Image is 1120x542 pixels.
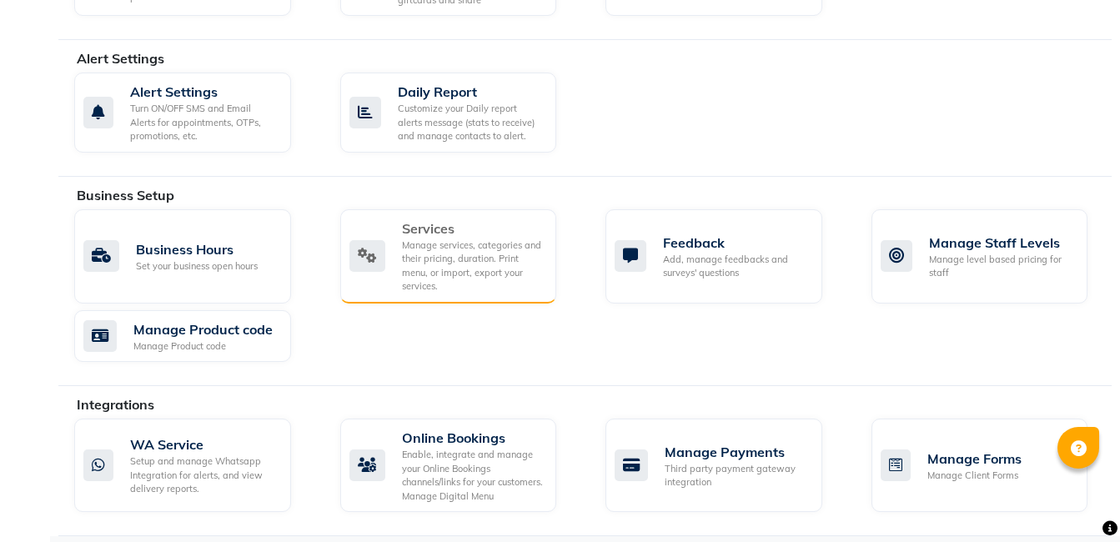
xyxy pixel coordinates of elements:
div: Third party payment gateway integration [665,462,809,489]
div: Daily Report [398,82,544,102]
div: Manage Staff Levels [929,233,1075,253]
div: Business Hours [136,239,258,259]
div: WA Service [130,434,278,454]
a: WA ServiceSetup and manage Whatsapp Integration for alerts, and view delivery reports. [74,419,315,512]
div: Customize your Daily report alerts message (stats to receive) and manage contacts to alert. [398,102,544,143]
div: Manage Forms [927,449,1022,469]
div: Enable, integrate and manage your Online Bookings channels/links for your customers. Manage Digit... [402,448,544,503]
div: Manage level based pricing for staff [929,253,1075,280]
div: Manage Client Forms [927,469,1022,483]
a: FeedbackAdd, manage feedbacks and surveys' questions [605,209,846,304]
a: Online BookingsEnable, integrate and manage your Online Bookings channels/links for your customer... [340,419,581,512]
div: Turn ON/OFF SMS and Email Alerts for appointments, OTPs, promotions, etc. [130,102,278,143]
a: ServicesManage services, categories and their pricing, duration. Print menu, or import, export yo... [340,209,581,304]
a: Manage PaymentsThird party payment gateway integration [605,419,846,512]
a: Manage Product codeManage Product code [74,310,315,363]
a: Manage FormsManage Client Forms [871,419,1112,512]
div: Setup and manage Whatsapp Integration for alerts, and view delivery reports. [130,454,278,496]
div: Alert Settings [130,82,278,102]
div: Set your business open hours [136,259,258,274]
a: Manage Staff LevelsManage level based pricing for staff [871,209,1112,304]
div: Manage Product code [133,319,273,339]
div: Online Bookings [402,428,544,448]
div: Services [402,218,544,238]
a: Daily ReportCustomize your Daily report alerts message (stats to receive) and manage contacts to ... [340,73,581,153]
div: Manage services, categories and their pricing, duration. Print menu, or import, export your servi... [402,238,544,294]
div: Manage Payments [665,442,809,462]
a: Business HoursSet your business open hours [74,209,315,304]
div: Manage Product code [133,339,273,354]
div: Add, manage feedbacks and surveys' questions [663,253,809,280]
div: Feedback [663,233,809,253]
a: Alert SettingsTurn ON/OFF SMS and Email Alerts for appointments, OTPs, promotions, etc. [74,73,315,153]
